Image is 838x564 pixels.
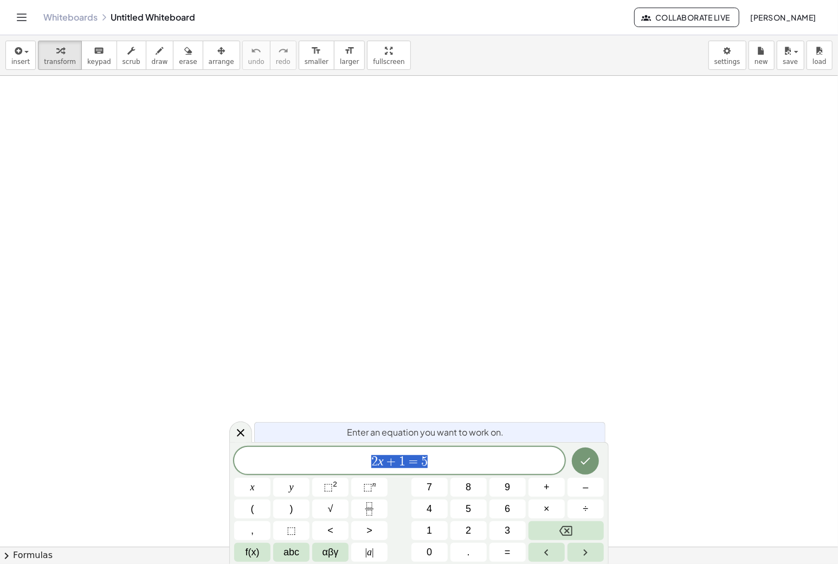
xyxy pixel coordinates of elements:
[427,502,432,516] span: 4
[248,58,265,66] span: undo
[528,521,604,540] button: Backspace
[505,502,510,516] span: 6
[528,500,565,518] button: Times
[38,41,82,70] button: transform
[365,547,368,557] span: |
[246,545,260,560] span: f(x)
[643,12,730,22] span: Collaborate Live
[421,455,428,468] span: 5
[312,478,349,497] button: Squared
[755,58,768,66] span: new
[351,500,388,518] button: Fraction
[242,41,270,70] button: undoundo
[289,480,294,495] span: y
[568,478,604,497] button: Minus
[333,480,337,488] sup: 2
[583,502,589,516] span: ÷
[427,523,432,538] span: 1
[427,480,432,495] span: 7
[378,454,384,468] var: x
[234,521,270,540] button: ,
[372,480,376,488] sup: n
[405,455,421,468] span: =
[399,455,405,468] span: 1
[251,523,254,538] span: ,
[489,478,526,497] button: 9
[411,543,448,562] button: 0
[411,521,448,540] button: 1
[81,41,117,70] button: keyboardkeypad
[528,543,565,562] button: Left arrow
[324,482,333,492] span: ⬚
[371,455,378,468] span: 2
[273,543,310,562] button: Alphabet
[568,500,604,518] button: Divide
[363,482,372,492] span: ⬚
[146,41,174,70] button: draw
[273,521,310,540] button: Placeholder
[203,41,240,70] button: arrange
[750,12,816,22] span: [PERSON_NAME]
[749,41,775,70] button: new
[299,41,334,70] button: format_sizesmaller
[351,478,388,497] button: Superscript
[5,41,36,70] button: insert
[11,58,30,66] span: insert
[714,58,740,66] span: settings
[372,547,374,557] span: |
[365,545,374,560] span: a
[327,523,333,538] span: <
[234,500,270,518] button: (
[340,58,359,66] span: larger
[367,41,410,70] button: fullscreen
[742,8,825,27] button: [PERSON_NAME]
[347,426,504,439] span: Enter an equation you want to work on.
[366,523,372,538] span: >
[273,500,310,518] button: )
[273,478,310,497] button: y
[807,41,833,70] button: load
[634,8,739,27] button: Collaborate Live
[87,58,111,66] span: keypad
[312,500,349,518] button: Square root
[489,543,526,562] button: Equals
[544,480,550,495] span: +
[283,545,299,560] span: abc
[312,543,349,562] button: Greek alphabet
[489,521,526,540] button: 3
[373,58,404,66] span: fullscreen
[13,9,30,26] button: Toggle navigation
[250,480,255,495] span: x
[287,523,296,538] span: ⬚
[334,41,365,70] button: format_sizelarger
[450,478,487,497] button: 8
[528,478,565,497] button: Plus
[466,523,471,538] span: 2
[234,543,270,562] button: Functions
[344,44,354,57] i: format_size
[505,523,510,538] span: 3
[450,521,487,540] button: 2
[276,58,291,66] span: redo
[777,41,804,70] button: save
[251,502,254,516] span: (
[466,502,471,516] span: 5
[384,455,399,468] span: +
[467,545,470,560] span: .
[123,58,140,66] span: scrub
[544,502,550,516] span: ×
[270,41,296,70] button: redoredo
[173,41,203,70] button: erase
[152,58,168,66] span: draw
[311,44,321,57] i: format_size
[708,41,746,70] button: settings
[117,41,146,70] button: scrub
[209,58,234,66] span: arrange
[328,502,333,516] span: √
[323,545,339,560] span: αβγ
[43,12,98,23] a: Whiteboards
[234,478,270,497] button: x
[44,58,76,66] span: transform
[466,480,471,495] span: 8
[351,543,388,562] button: Absolute value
